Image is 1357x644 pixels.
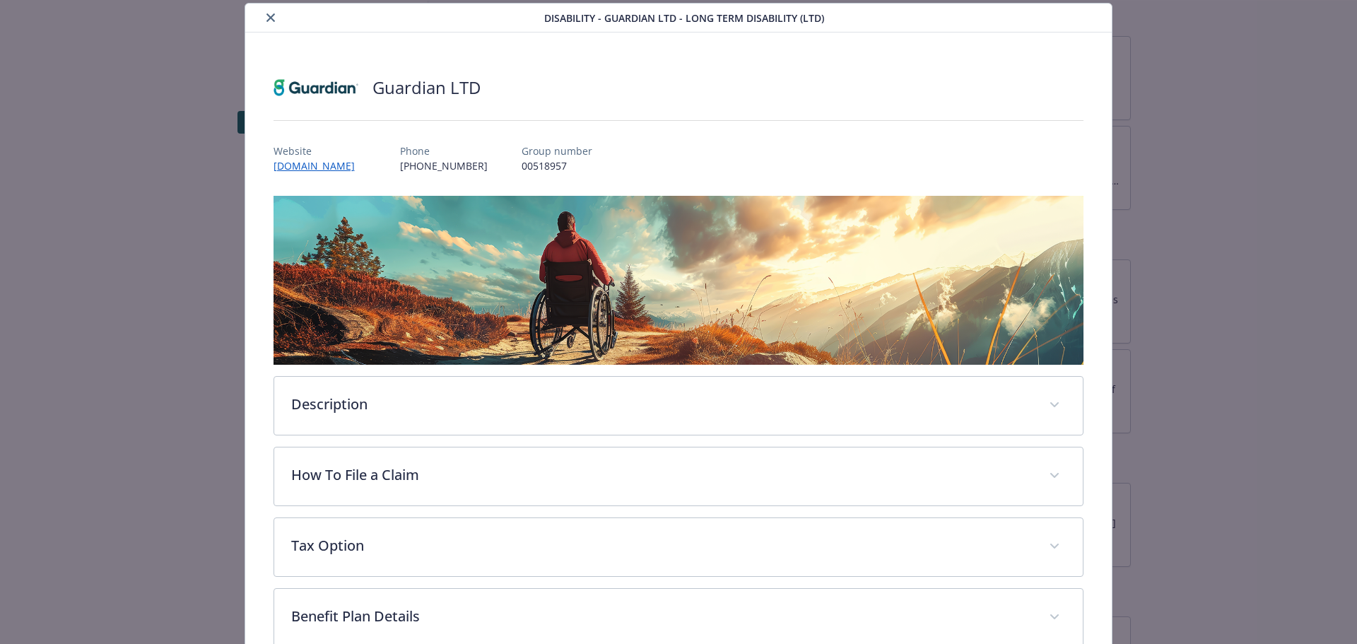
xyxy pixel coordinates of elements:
[400,158,488,173] p: [PHONE_NUMBER]
[274,447,1083,505] div: How To File a Claim
[544,11,824,25] span: Disability - Guardian LTD - Long Term Disability (LTD)
[274,159,366,172] a: [DOMAIN_NAME]
[372,76,481,100] h2: Guardian LTD
[522,144,592,158] p: Group number
[274,196,1084,365] img: banner
[274,144,366,158] p: Website
[274,377,1083,435] div: Description
[291,464,1033,486] p: How To File a Claim
[291,606,1033,627] p: Benefit Plan Details
[274,518,1083,576] div: Tax Option
[274,66,358,109] img: Guardian
[522,158,592,173] p: 00518957
[400,144,488,158] p: Phone
[291,394,1033,415] p: Description
[262,9,279,26] button: close
[291,535,1033,556] p: Tax Option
